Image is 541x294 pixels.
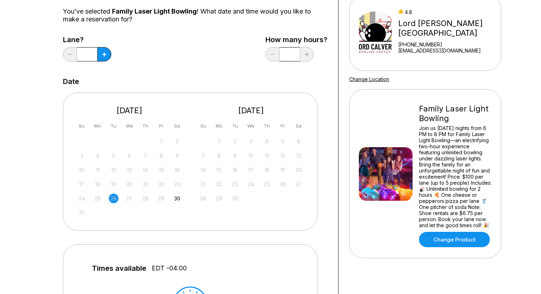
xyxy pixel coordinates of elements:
span: Family Laser Light Bowling [112,8,197,15]
div: Su [77,121,87,131]
div: Not available Monday, September 8th, 2025 [214,151,224,160]
div: Not available Thursday, September 25th, 2025 [262,179,272,189]
div: Join us [DATE] nights from 6 PM to 8 PM for Family Laser Light Bowling—an electrifying two-hour e... [419,125,492,228]
div: Mo [93,121,102,131]
div: Not available Wednesday, September 10th, 2025 [246,151,256,160]
div: Not available Tuesday, August 19th, 2025 [109,179,118,189]
div: Not available Tuesday, September 16th, 2025 [230,165,240,175]
div: Not available Monday, September 15th, 2025 [214,165,224,175]
div: Not available Sunday, August 10th, 2025 [77,165,87,175]
div: Not available Saturday, August 16th, 2025 [172,165,182,175]
div: We [125,121,134,131]
label: Date [63,78,79,85]
div: Not available Friday, August 29th, 2025 [156,194,166,203]
div: Su [198,121,208,131]
div: Not available Thursday, August 7th, 2025 [141,151,150,160]
div: Tu [230,121,240,131]
div: Fr [156,121,166,131]
div: Not available Tuesday, September 9th, 2025 [230,151,240,160]
div: [DATE] [196,106,307,115]
div: Tu [109,121,118,131]
div: month 2025-09 [198,136,305,203]
div: 4.8 [398,9,498,15]
div: Th [141,121,150,131]
div: month 2025-08 [76,136,183,218]
div: Not available Thursday, September 11th, 2025 [262,151,272,160]
div: Not available Thursday, September 4th, 2025 [262,136,272,146]
a: Change Product [419,232,490,247]
div: Family Laser Light Bowling [419,104,492,123]
div: Not available Monday, August 25th, 2025 [93,194,102,203]
div: Not available Saturday, September 13th, 2025 [294,151,303,160]
div: Not available Sunday, August 31st, 2025 [77,208,87,217]
div: Not available Tuesday, September 30th, 2025 [230,194,240,203]
div: Not available Tuesday, August 26th, 2025 [109,194,118,203]
a: [EMAIL_ADDRESS][DOMAIN_NAME] [398,48,498,54]
div: Not available Wednesday, August 27th, 2025 [125,194,134,203]
div: Not available Monday, August 4th, 2025 [93,151,102,160]
div: Not available Tuesday, September 23rd, 2025 [230,179,240,189]
div: Not available Thursday, August 28th, 2025 [141,194,150,203]
div: Not available Tuesday, August 12th, 2025 [109,165,118,175]
div: Choose Saturday, August 30th, 2025 [172,194,182,203]
div: Not available Friday, August 8th, 2025 [156,151,166,160]
div: Not available Thursday, August 21st, 2025 [141,179,150,189]
div: Not available Saturday, August 2nd, 2025 [172,136,182,146]
div: Not available Friday, August 1st, 2025 [156,136,166,146]
div: Not available Tuesday, September 2nd, 2025 [230,136,240,146]
div: Not available Friday, September 26th, 2025 [278,179,288,189]
div: Not available Wednesday, August 20th, 2025 [125,179,134,189]
div: Not available Sunday, September 14th, 2025 [198,165,208,175]
img: Lord Calvert Bowling Center [359,6,392,60]
img: Family Laser Light Bowling [359,147,413,201]
div: Fr [278,121,288,131]
div: Not available Thursday, September 18th, 2025 [262,165,272,175]
div: Mo [214,121,224,131]
div: Sa [294,121,303,131]
div: [PHONE_NUMBER] [398,41,498,48]
div: Not available Wednesday, September 17th, 2025 [246,165,256,175]
div: Not available Friday, September 19th, 2025 [278,165,288,175]
label: How many hours? [265,36,327,44]
div: Not available Wednesday, September 24th, 2025 [246,179,256,189]
div: Not available Saturday, September 6th, 2025 [294,136,303,146]
div: We [246,121,256,131]
div: Not available Monday, August 18th, 2025 [93,179,102,189]
div: Not available Saturday, August 23rd, 2025 [172,179,182,189]
div: Not available Friday, August 15th, 2025 [156,165,166,175]
div: Not available Thursday, August 14th, 2025 [141,165,150,175]
div: Not available Sunday, September 21st, 2025 [198,179,208,189]
div: Not available Sunday, August 24th, 2025 [77,194,87,203]
a: Change Location [349,76,389,82]
div: Not available Sunday, August 3rd, 2025 [77,151,87,160]
div: Not available Sunday, August 17th, 2025 [77,179,87,189]
div: Not available Wednesday, August 13th, 2025 [125,165,134,175]
div: Sa [172,121,182,131]
div: Not available Friday, September 5th, 2025 [278,136,288,146]
div: Not available Wednesday, September 3rd, 2025 [246,136,256,146]
span: Times available [92,264,146,272]
div: Not available Tuesday, August 5th, 2025 [109,151,118,160]
div: Not available Friday, September 12th, 2025 [278,151,288,160]
div: Not available Sunday, September 7th, 2025 [198,151,208,160]
div: Not available Monday, August 11th, 2025 [93,165,102,175]
div: Not available Wednesday, August 6th, 2025 [125,151,134,160]
div: Not available Monday, September 29th, 2025 [214,194,224,203]
div: Not available Sunday, September 28th, 2025 [198,194,208,203]
div: Not available Saturday, September 27th, 2025 [294,179,303,189]
div: Not available Monday, September 22nd, 2025 [214,179,224,189]
div: You’ve selected ! What date and time would you like to make a reservation for? [63,8,327,23]
div: Not available Monday, September 1st, 2025 [214,136,224,146]
label: Lane? [63,36,111,44]
div: Lord [PERSON_NAME][GEOGRAPHIC_DATA] [398,19,498,38]
div: Not available Friday, August 22nd, 2025 [156,179,166,189]
span: EDT -04:00 [152,264,187,272]
div: Not available Saturday, September 20th, 2025 [294,165,303,175]
div: Not available Saturday, August 9th, 2025 [172,151,182,160]
div: [DATE] [74,106,185,115]
div: Th [262,121,272,131]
